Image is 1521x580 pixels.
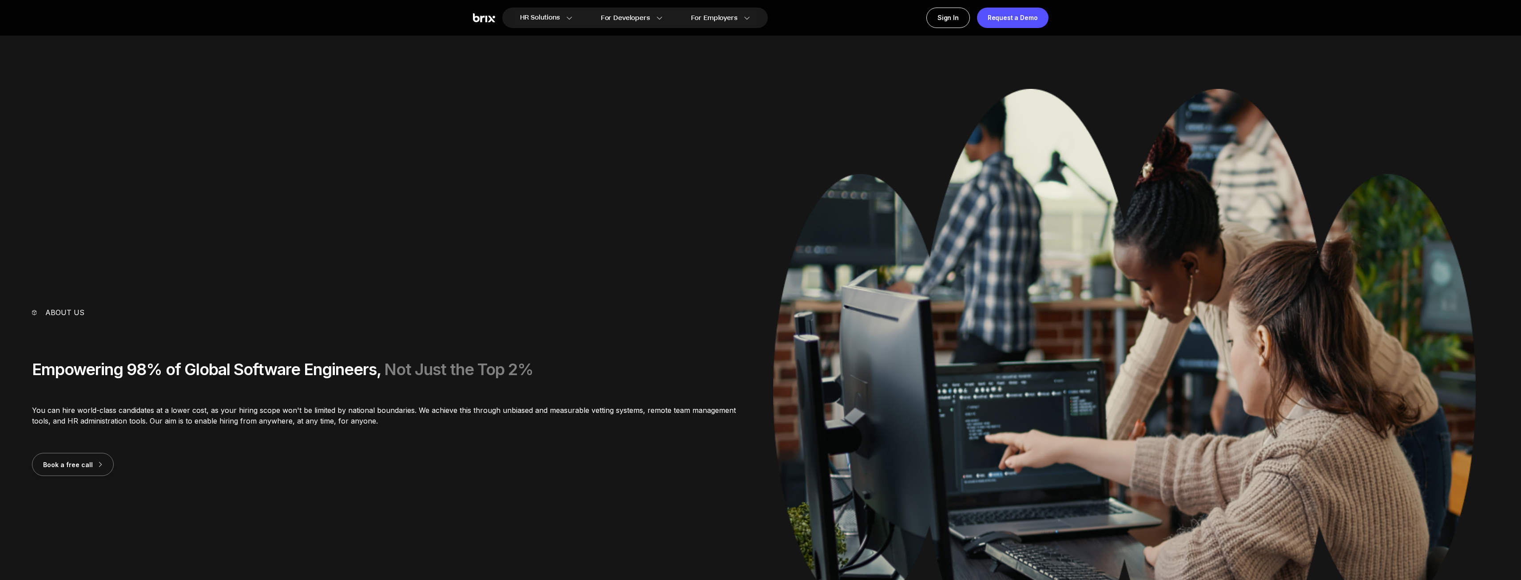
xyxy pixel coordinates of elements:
span: Not Just the Top 2% [384,360,533,379]
a: Book a free call [32,460,114,469]
p: About us [45,307,84,318]
img: vector [32,310,36,315]
span: For Developers [601,13,650,23]
span: HR Solutions [520,11,560,25]
a: Request a Demo [977,8,1048,28]
div: Empowering 98% of Global Software Engineers, [32,360,748,378]
span: For Employers [691,13,738,23]
a: Sign In [926,8,970,28]
img: Brix Logo [473,13,495,23]
button: Book a free call [32,453,114,476]
p: You can hire world-class candidates at a lower cost, as your hiring scope won't be limited by nat... [32,405,748,426]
